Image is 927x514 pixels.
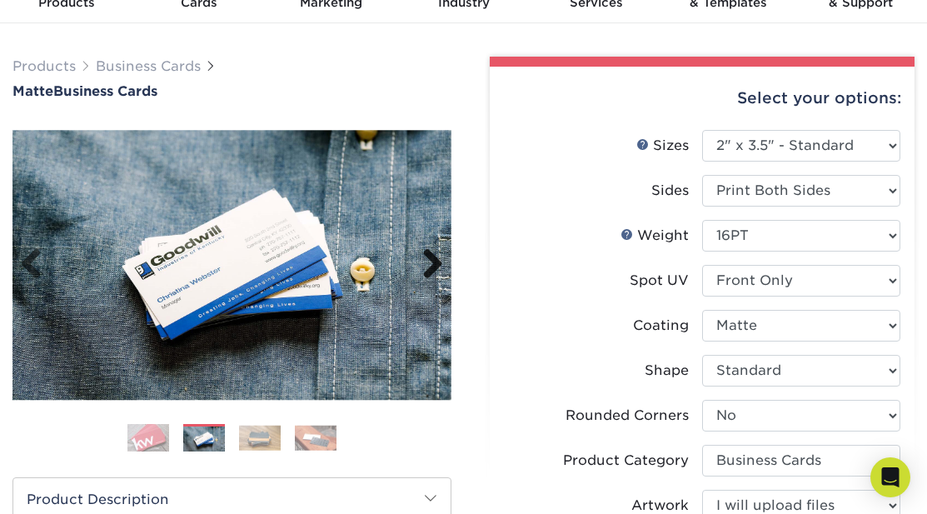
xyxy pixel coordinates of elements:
[96,58,201,74] a: Business Cards
[633,316,689,336] div: Coating
[12,83,451,99] h1: Business Cards
[563,451,689,471] div: Product Category
[503,67,902,130] div: Select your options:
[870,457,910,497] div: Open Intercom Messenger
[12,83,451,99] a: MatteBusiness Cards
[566,406,689,426] div: Rounded Corners
[12,83,53,99] span: Matte
[127,417,169,459] img: Business Cards 01
[645,361,689,381] div: Shape
[651,181,689,201] div: Sides
[636,136,689,156] div: Sizes
[630,271,689,291] div: Spot UV
[239,425,281,451] img: Business Cards 03
[620,226,689,246] div: Weight
[12,130,451,399] img: Matte 02
[183,427,225,452] img: Business Cards 02
[295,425,336,451] img: Business Cards 04
[12,58,76,74] a: Products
